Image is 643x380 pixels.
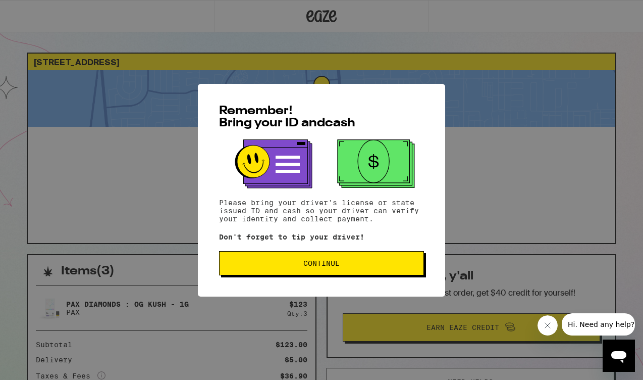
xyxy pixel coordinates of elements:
[219,105,355,129] span: Remember! Bring your ID and cash
[538,315,558,336] iframe: Close message
[219,233,424,241] p: Don't forget to tip your driver!
[219,199,424,223] p: Please bring your driver's license or state issued ID and cash so your driver can verify your ide...
[562,313,635,336] iframe: Message from company
[303,260,340,267] span: Continue
[603,340,635,372] iframe: Button to launch messaging window
[219,251,424,275] button: Continue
